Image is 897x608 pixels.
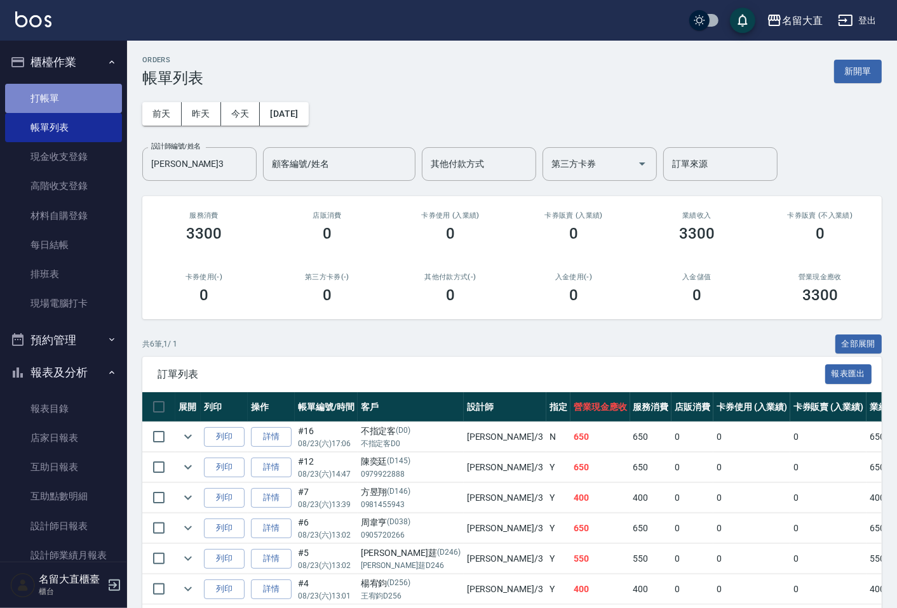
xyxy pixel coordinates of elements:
button: 今天 [221,102,260,126]
button: 櫃檯作業 [5,46,122,79]
p: 王宥鈞D256 [361,590,461,602]
p: 共 6 筆, 1 / 1 [142,338,177,350]
td: 400 [570,483,630,513]
td: 0 [671,544,713,574]
td: #12 [295,453,358,482]
td: #16 [295,422,358,452]
a: 設計師日報表 [5,512,122,541]
a: 報表匯出 [825,367,872,380]
td: 0 [713,513,790,543]
h3: 0 [446,225,455,242]
td: [PERSON_NAME] /3 [464,544,546,574]
td: 0 [713,574,790,604]
td: 0 [790,574,867,604]
div: 周韋亨 [361,516,461,529]
th: 列印 [201,392,248,422]
h2: 卡券販賣 (入業績) [527,211,620,220]
th: 展開 [175,392,201,422]
button: 報表及分析 [5,356,122,389]
button: 名留大直 [762,8,828,34]
p: (D256) [388,577,411,590]
h3: 3300 [802,286,838,304]
td: 0 [713,544,790,574]
td: #5 [295,544,358,574]
div: 不指定客 [361,425,461,438]
a: 高階收支登錄 [5,171,122,201]
h3: 0 [569,286,578,304]
th: 客戶 [358,392,464,422]
div: 名留大直 [782,13,823,29]
button: [DATE] [260,102,308,126]
td: 0 [671,483,713,513]
td: #4 [295,574,358,604]
a: 設計師業績月報表 [5,541,122,570]
p: 櫃台 [39,586,104,597]
button: 列印 [204,549,245,569]
button: 登出 [833,9,882,32]
p: 08/23 (六) 14:47 [298,468,354,480]
th: 設計師 [464,392,546,422]
div: 方昱翔 [361,486,461,499]
a: 排班表 [5,260,122,289]
td: 0 [713,483,790,513]
td: 0 [671,453,713,482]
td: 0 [713,422,790,452]
p: 08/23 (六) 13:39 [298,499,354,510]
a: 店家日報表 [5,423,122,453]
button: 列印 [204,519,245,538]
h3: 帳單列表 [142,69,203,87]
button: expand row [179,549,198,568]
td: Y [546,574,570,604]
div: 陳奕廷 [361,455,461,468]
button: Open [632,154,652,174]
p: 不指定客D0 [361,438,461,449]
td: Y [546,544,570,574]
a: 現金收支登錄 [5,142,122,171]
h3: 3300 [679,225,715,242]
h3: 0 [446,286,455,304]
button: expand row [179,579,198,598]
td: Y [546,513,570,543]
p: 08/23 (六) 13:02 [298,529,354,541]
th: 卡券販賣 (入業績) [790,392,867,422]
p: 0905720266 [361,529,461,541]
h2: 營業現金應收 [774,273,867,281]
button: 列印 [204,458,245,477]
button: 預約管理 [5,324,122,357]
img: Logo [15,11,51,27]
a: 互助日報表 [5,453,122,482]
h5: 名留大直櫃臺 [39,573,104,586]
th: 營業現金應收 [570,392,630,422]
td: 550 [630,544,672,574]
h3: 0 [569,225,578,242]
h3: 0 [323,286,332,304]
p: [PERSON_NAME]莛D246 [361,560,461,571]
p: 0979922888 [361,468,461,480]
a: 現場電腦打卡 [5,289,122,318]
img: Person [10,572,36,598]
button: expand row [179,427,198,446]
a: 詳情 [251,579,292,599]
button: save [730,8,755,33]
p: 08/23 (六) 13:02 [298,560,354,571]
h3: 0 [816,225,825,242]
h2: 卡券使用 (入業績) [404,211,497,220]
button: 新開單 [834,60,882,83]
p: (D146) [388,486,411,499]
h2: 第三方卡券(-) [281,273,374,281]
h3: 服務消費 [158,211,250,220]
p: (D038) [388,516,411,529]
button: 列印 [204,488,245,508]
a: 材料自購登錄 [5,201,122,230]
td: 0 [790,544,867,574]
a: 帳單列表 [5,113,122,142]
p: (D0) [396,425,410,438]
td: 650 [630,513,672,543]
div: 楊宥鈞 [361,577,461,590]
td: 400 [630,483,672,513]
td: N [546,422,570,452]
td: Y [546,483,570,513]
td: 650 [630,422,672,452]
a: 打帳單 [5,84,122,113]
td: 0 [790,513,867,543]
